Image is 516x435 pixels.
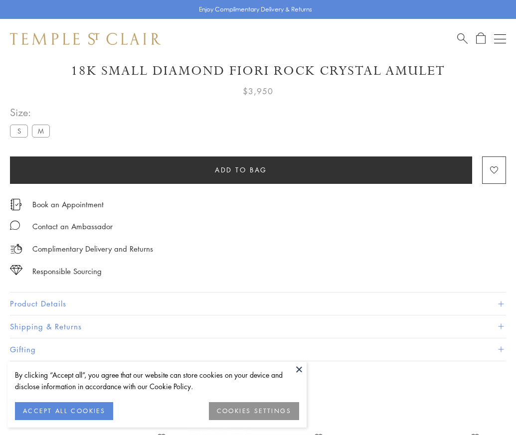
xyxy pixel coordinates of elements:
a: Book an Appointment [32,199,104,210]
img: Temple St. Clair [10,33,161,45]
button: ACCEPT ALL COOKIES [15,402,113,420]
button: Gifting [10,338,506,361]
span: Size: [10,104,54,121]
div: Responsible Sourcing [32,265,102,278]
p: Enjoy Complimentary Delivery & Returns [199,4,312,14]
img: MessageIcon-01_2.svg [10,220,20,230]
div: By clicking “Accept all”, you agree that our website can store cookies on your device and disclos... [15,369,299,392]
button: Open navigation [494,33,506,45]
img: icon_delivery.svg [10,243,22,255]
button: COOKIES SETTINGS [209,402,299,420]
p: Complimentary Delivery and Returns [32,243,153,255]
a: Open Shopping Bag [476,32,486,45]
span: Add to bag [215,164,267,175]
span: $3,950 [243,85,273,98]
label: S [10,125,28,137]
button: Shipping & Returns [10,315,506,338]
div: Contact an Ambassador [32,220,113,233]
img: icon_appointment.svg [10,199,22,210]
a: Search [457,32,468,45]
button: Add to bag [10,156,472,184]
img: icon_sourcing.svg [10,265,22,275]
label: M [32,125,50,137]
button: Product Details [10,292,506,315]
h1: 18K Small Diamond Fiori Rock Crystal Amulet [10,62,506,80]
